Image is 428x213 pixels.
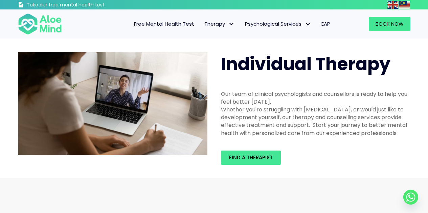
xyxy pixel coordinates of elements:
[369,17,410,31] a: Book Now
[229,154,273,161] span: Find a therapist
[399,1,410,8] a: Malay
[204,20,235,27] span: Therapy
[18,2,141,9] a: Take our free mental health test
[376,20,404,27] span: Book Now
[18,52,207,155] img: Therapy online individual
[221,52,390,76] span: Individual Therapy
[240,17,316,31] a: Psychological ServicesPsychological Services: submenu
[199,17,240,31] a: TherapyTherapy: submenu
[134,20,194,27] span: Free Mental Health Test
[303,19,313,29] span: Psychological Services: submenu
[129,17,199,31] a: Free Mental Health Test
[221,106,410,137] div: Whether you're struggling with [MEDICAL_DATA], or would just like to development yourself, our th...
[27,2,141,8] h3: Take our free mental health test
[403,190,418,205] a: Whatsapp
[71,17,335,31] nav: Menu
[221,90,410,106] div: Our team of clinical psychologists and counsellors is ready to help you feel better [DATE].
[221,151,281,165] a: Find a therapist
[399,1,410,9] img: ms
[227,19,236,29] span: Therapy: submenu
[18,13,62,35] img: Aloe mind Logo
[387,1,399,8] a: English
[321,20,330,27] span: EAP
[316,17,335,31] a: EAP
[387,1,398,9] img: en
[245,20,311,27] span: Psychological Services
